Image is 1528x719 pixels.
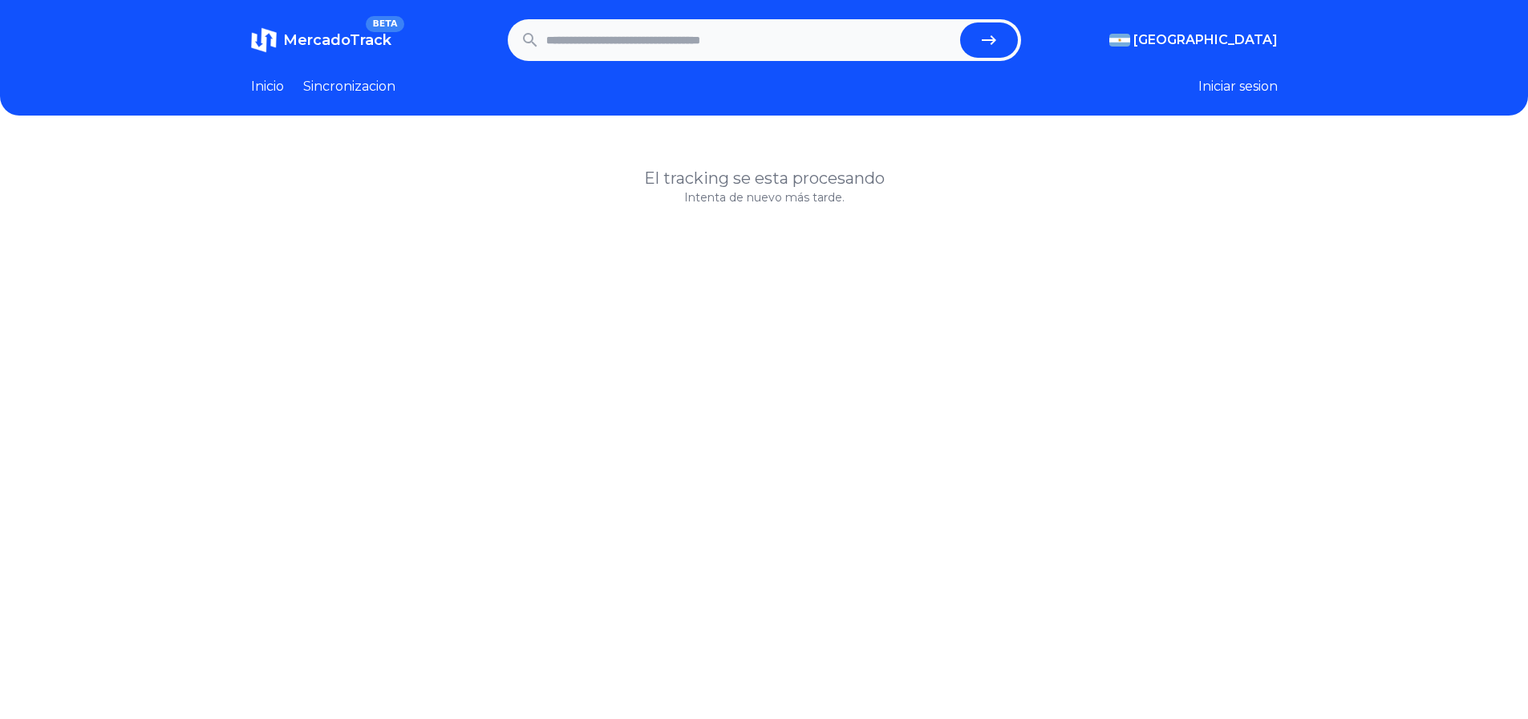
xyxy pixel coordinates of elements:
a: Sincronizacion [303,77,395,96]
span: BETA [366,16,403,32]
a: MercadoTrackBETA [251,27,391,53]
img: Argentina [1109,34,1130,47]
a: Inicio [251,77,284,96]
button: Iniciar sesion [1198,77,1278,96]
img: MercadoTrack [251,27,277,53]
p: Intenta de nuevo más tarde. [251,189,1278,205]
h1: El tracking se esta procesando [251,167,1278,189]
span: [GEOGRAPHIC_DATA] [1133,30,1278,50]
button: [GEOGRAPHIC_DATA] [1109,30,1278,50]
span: MercadoTrack [283,31,391,49]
